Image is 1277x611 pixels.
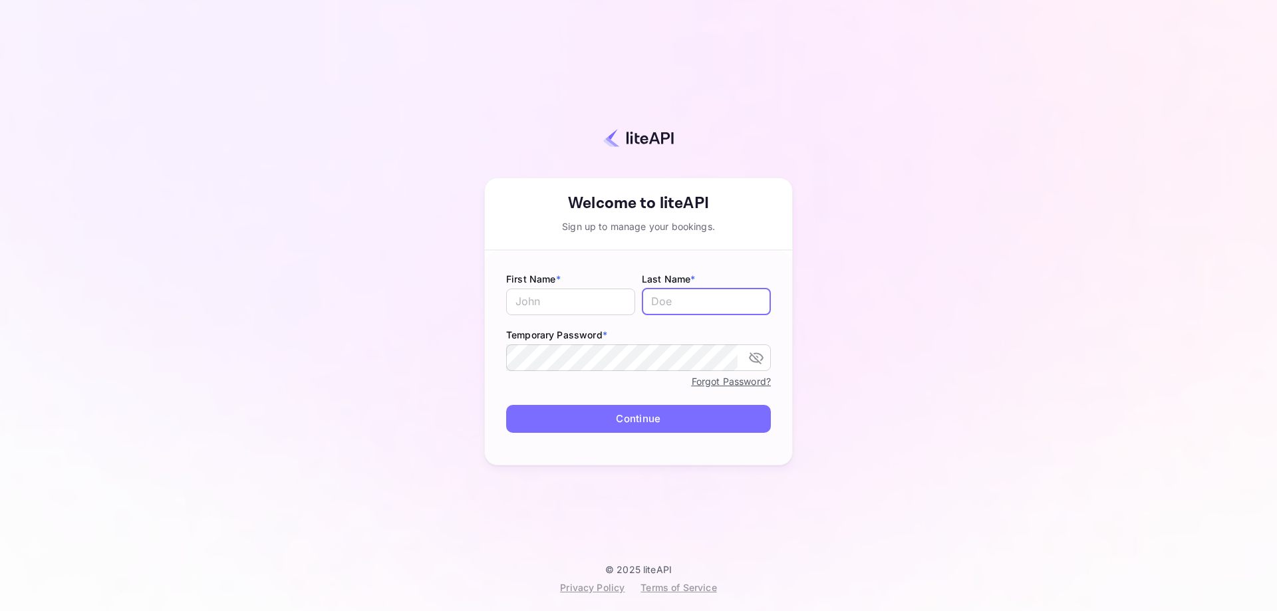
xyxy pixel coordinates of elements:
div: Sign up to manage your bookings. [485,219,792,233]
div: Welcome to liteAPI [485,191,792,215]
a: Forgot Password? [692,376,771,387]
label: Last Name [642,272,771,286]
div: Privacy Policy [560,580,625,594]
label: Temporary Password [506,328,771,342]
input: John [506,289,635,315]
p: © 2025 liteAPI [605,564,672,575]
div: Terms of Service [640,580,716,594]
button: Continue [506,405,771,433]
input: Doe [642,289,771,315]
a: Forgot Password? [692,373,771,389]
button: toggle password visibility [743,344,770,371]
img: liteapi [603,128,674,148]
label: First Name [506,272,635,286]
